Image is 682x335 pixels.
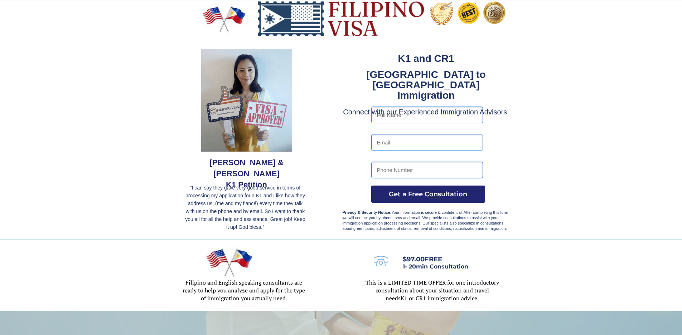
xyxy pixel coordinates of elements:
span: Get a Free Consultation [371,190,485,198]
input: Phone Number [371,162,483,178]
strong: Privacy & Security Notice: [343,210,392,215]
input: Email [371,134,483,151]
strong: [GEOGRAPHIC_DATA] to [GEOGRAPHIC_DATA] Immigration [366,69,485,101]
s: $97.00 [403,255,425,263]
span: Your information is secure & confidential. After completing this form we will contact you by phon... [343,210,508,231]
span: [PERSON_NAME] & [PERSON_NAME] K1 Petition [209,158,284,189]
input: Full Name [371,107,483,123]
a: 1- 20min Consultation [403,264,468,270]
p: “I can say they gave very good service in terms of processing my application for a K1 and I like ... [184,184,307,231]
span: This is a LIMITED TIME OFFER for one introductory consultation about your situation and travel needs [366,279,499,302]
span: Connect with our Experienced Immigration Advisors. [343,108,509,116]
span: Filipino and English speaking consultants are ready to help you analyze and apply for the type of... [183,279,305,302]
span: K1 or CR1 immigration advice. [401,294,479,302]
button: Get a Free Consultation [371,186,485,203]
strong: K1 and CR1 [398,53,454,64]
span: FREE [403,255,442,263]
